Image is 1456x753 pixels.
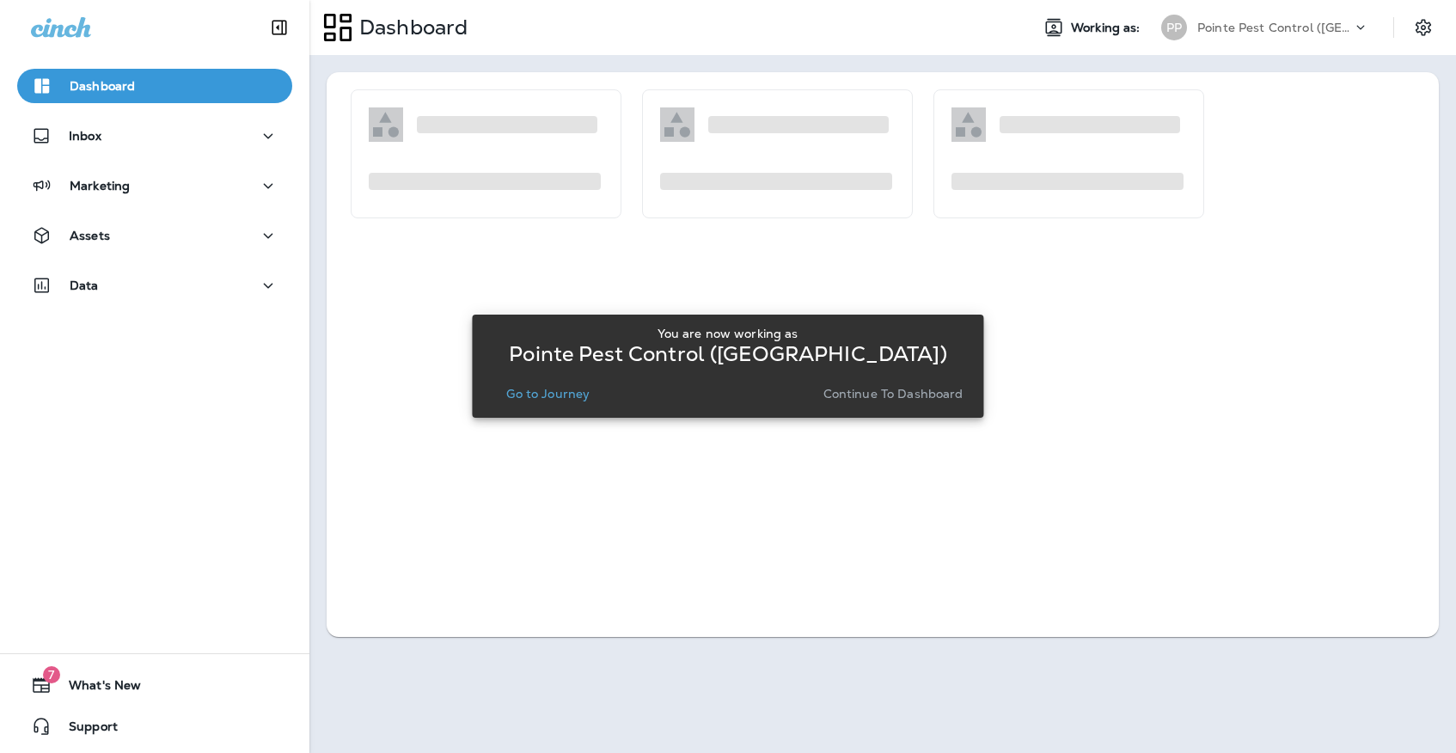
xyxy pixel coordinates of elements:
p: Pointe Pest Control ([GEOGRAPHIC_DATA]) [1197,21,1352,34]
span: What's New [52,678,141,699]
p: Marketing [70,179,130,193]
p: You are now working as [658,327,798,340]
button: Data [17,268,292,303]
p: Inbox [69,129,101,143]
p: Assets [70,229,110,242]
button: Dashboard [17,69,292,103]
div: PP [1161,15,1187,40]
button: Inbox [17,119,292,153]
button: Continue to Dashboard [817,382,970,406]
button: 7What's New [17,668,292,702]
span: Working as: [1071,21,1144,35]
p: Continue to Dashboard [823,387,964,401]
button: Go to Journey [499,382,596,406]
p: Dashboard [352,15,468,40]
span: Support [52,719,118,740]
button: Collapse Sidebar [255,10,303,45]
p: Dashboard [70,79,135,93]
button: Marketing [17,168,292,203]
button: Settings [1408,12,1439,43]
span: 7 [43,666,60,683]
button: Assets [17,218,292,253]
p: Pointe Pest Control ([GEOGRAPHIC_DATA]) [509,347,946,361]
button: Support [17,709,292,744]
p: Go to Journey [506,387,590,401]
p: Data [70,279,99,292]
